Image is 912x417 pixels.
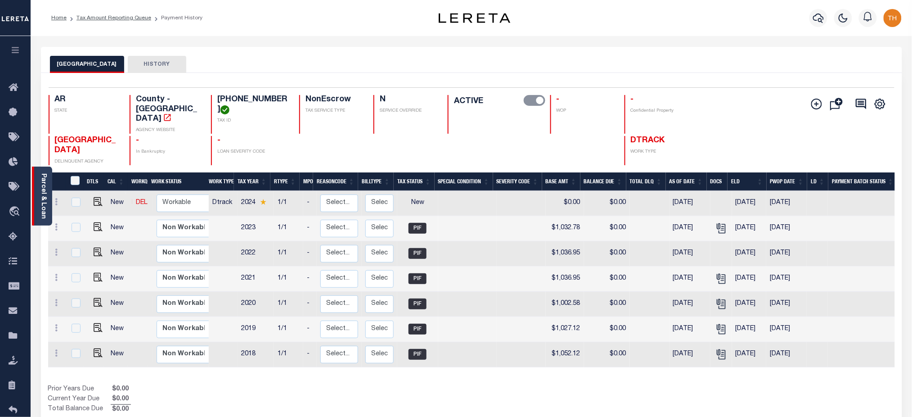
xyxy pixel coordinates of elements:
[303,191,317,216] td: -
[732,191,766,216] td: [DATE]
[76,15,151,21] a: Tax Amount Reporting Queue
[766,342,807,367] td: [DATE]
[766,317,807,342] td: [DATE]
[439,13,511,23] img: logo-dark.svg
[409,273,427,284] span: PIF
[48,404,111,414] td: Total Balance Due
[631,136,665,145] span: DTRACK
[217,95,288,114] h4: [PHONE_NUMBER]
[40,173,46,219] a: Parcel & Loan
[260,199,266,205] img: Star.svg
[454,95,483,108] label: ACTIVE
[107,342,132,367] td: New
[584,241,630,267] td: $0.00
[313,172,358,191] th: ReasonCode: activate to sort column ascending
[55,108,119,114] p: STATE
[546,317,584,342] td: $1,027.12
[435,172,493,191] th: Special Condition: activate to sort column ascending
[274,292,303,317] td: 1/1
[666,172,707,191] th: As of Date: activate to sort column ascending
[766,267,807,292] td: [DATE]
[584,292,630,317] td: $0.00
[238,292,274,317] td: 2020
[767,172,808,191] th: PWOP Date: activate to sort column ascending
[107,292,132,317] td: New
[546,241,584,267] td: $1,036.95
[238,216,274,241] td: 2023
[584,216,630,241] td: $0.00
[107,267,132,292] td: New
[766,216,807,241] td: [DATE]
[707,172,728,191] th: Docs
[669,241,710,267] td: [DATE]
[136,127,200,134] p: AGENCY WEBSITE
[397,191,438,216] td: New
[631,95,634,104] span: -
[107,216,132,241] td: New
[732,342,766,367] td: [DATE]
[303,216,317,241] td: -
[55,136,116,154] span: [GEOGRAPHIC_DATA]
[409,223,427,234] span: PIF
[766,292,807,317] td: [DATE]
[217,149,288,155] p: LOAN SEVERITY CODE
[732,317,766,342] td: [DATE]
[546,191,584,216] td: $0.00
[238,267,274,292] td: 2021
[151,14,202,22] li: Payment History
[55,95,119,105] h4: AR
[136,149,200,155] p: In Bankruptcy
[303,267,317,292] td: -
[631,149,695,155] p: WORK TYPE
[274,241,303,267] td: 1/1
[65,172,84,191] th: &nbsp;
[136,95,200,124] h4: County - [GEOGRAPHIC_DATA]
[669,267,710,292] td: [DATE]
[274,267,303,292] td: 1/1
[83,172,104,191] th: DTLS
[128,172,148,191] th: WorkQ
[584,317,630,342] td: $0.00
[209,191,238,216] td: Dtrack
[234,172,270,191] th: Tax Year: activate to sort column ascending
[51,15,67,21] a: Home
[303,241,317,267] td: -
[48,172,65,191] th: &nbsp;&nbsp;&nbsp;&nbsp;&nbsp;&nbsp;&nbsp;&nbsp;&nbsp;&nbsp;
[669,216,710,241] td: [DATE]
[205,172,234,191] th: Work Type
[542,172,580,191] th: Base Amt: activate to sort column ascending
[828,172,897,191] th: Payment Batch Status: activate to sort column ascending
[732,267,766,292] td: [DATE]
[409,299,427,309] span: PIF
[807,172,828,191] th: LD: activate to sort column ascending
[669,292,710,317] td: [DATE]
[111,394,131,404] span: $0.00
[107,191,132,216] td: New
[274,216,303,241] td: 1/1
[409,324,427,335] span: PIF
[766,241,807,267] td: [DATE]
[305,108,363,114] p: TAX SERVICE TYPE
[394,172,435,191] th: Tax Status: activate to sort column ascending
[107,317,132,342] td: New
[300,172,313,191] th: MPO
[669,342,710,367] td: [DATE]
[274,317,303,342] td: 1/1
[669,317,710,342] td: [DATE]
[732,216,766,241] td: [DATE]
[884,9,902,27] img: svg+xml;base64,PHN2ZyB4bWxucz0iaHR0cDovL3d3dy53My5vcmcvMjAwMC9zdmciIHBvaW50ZXItZXZlbnRzPSJub25lIi...
[48,385,111,394] td: Prior Years Due
[669,191,710,216] td: [DATE]
[128,56,186,73] button: HISTORY
[766,191,807,216] td: [DATE]
[48,394,111,404] td: Current Year Due
[584,267,630,292] td: $0.00
[409,248,427,259] span: PIF
[136,136,139,145] span: -
[238,317,274,342] td: 2019
[546,216,584,241] td: $1,032.78
[303,342,317,367] td: -
[584,191,630,216] td: $0.00
[380,95,437,105] h4: N
[493,172,542,191] th: Severity Code: activate to sort column ascending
